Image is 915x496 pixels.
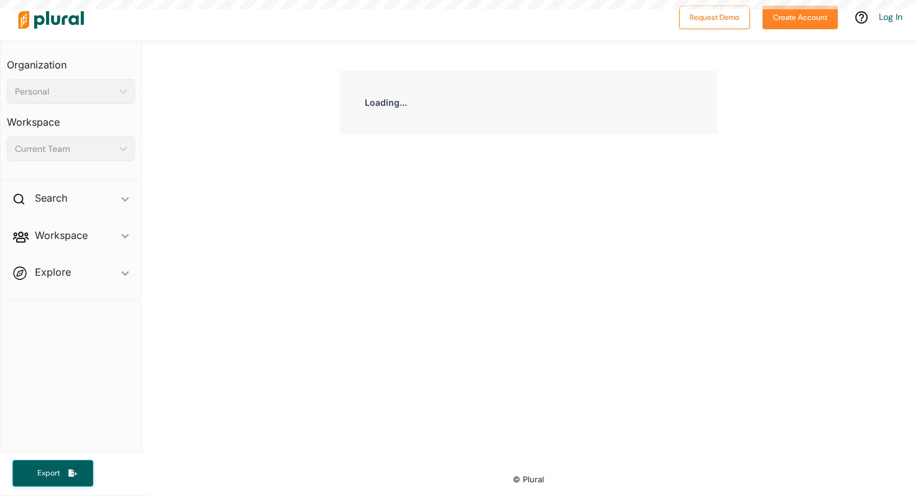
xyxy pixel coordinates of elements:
span: Export [29,468,68,479]
button: Export [12,460,93,487]
div: Current Team [15,143,115,156]
h3: Workspace [7,104,135,131]
a: Create Account [762,10,838,23]
small: © Plural [513,475,544,484]
a: Log In [879,11,903,22]
h3: Organization [7,47,135,74]
button: Create Account [762,6,838,29]
div: Loading... [340,71,717,134]
div: Personal [15,85,115,98]
h2: Search [35,191,67,205]
a: Request Demo [679,10,750,23]
button: Request Demo [679,6,750,29]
